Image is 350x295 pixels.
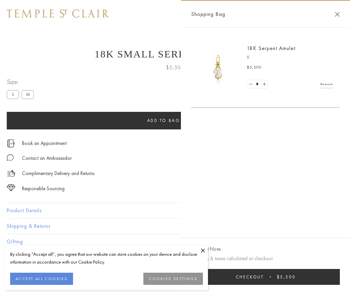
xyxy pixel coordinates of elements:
[7,90,19,99] label: S
[143,273,203,285] button: COOKIES SETTINGS
[247,45,296,52] a: 18K Serpent Amulet
[7,185,15,191] img: icon_sourcing.svg
[7,169,15,178] img: icon_delivery.svg
[7,112,320,129] button: Add to bag
[7,154,14,161] img: MessageIcon-01_2.svg
[198,47,238,88] img: P51836-E11SERPPV
[277,274,296,280] span: $5,500
[247,64,262,71] span: $5,500
[191,10,225,19] span: Shopping Bag
[22,169,94,178] p: Complimentary Delivery and Returns
[7,48,343,60] h1: 18K Small Serpent Amulet
[10,273,73,285] button: ACCEPT ALL COOKIES
[22,185,65,193] div: Responsible Sourcing
[320,80,333,88] a: Remove
[22,154,72,163] div: Contact an Ambassador
[166,63,184,72] span: $5,500
[7,234,343,249] button: Gifting
[10,250,203,266] div: By clicking “Accept all”, you agree that our website can store cookies on your device and disclos...
[7,219,343,234] button: Shipping & Returns
[236,274,264,280] span: Checkout
[247,80,254,89] a: Set quantity to 0
[22,90,34,99] label: M
[191,269,340,285] button: Checkout $5,500
[7,76,37,88] span: Size:
[7,203,343,218] button: Product Details
[7,140,15,147] img: icon_appointment.svg
[335,12,340,17] button: Close Shopping Bag
[191,245,220,253] button: Add Gift Note
[247,54,333,61] p: S
[7,9,109,18] img: Temple St. Clair
[147,118,180,123] span: Add to bag
[22,140,67,147] a: Book an Appointment
[261,80,267,89] a: Set quantity to 2
[191,254,340,263] p: Shipping & taxes calculated at checkout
